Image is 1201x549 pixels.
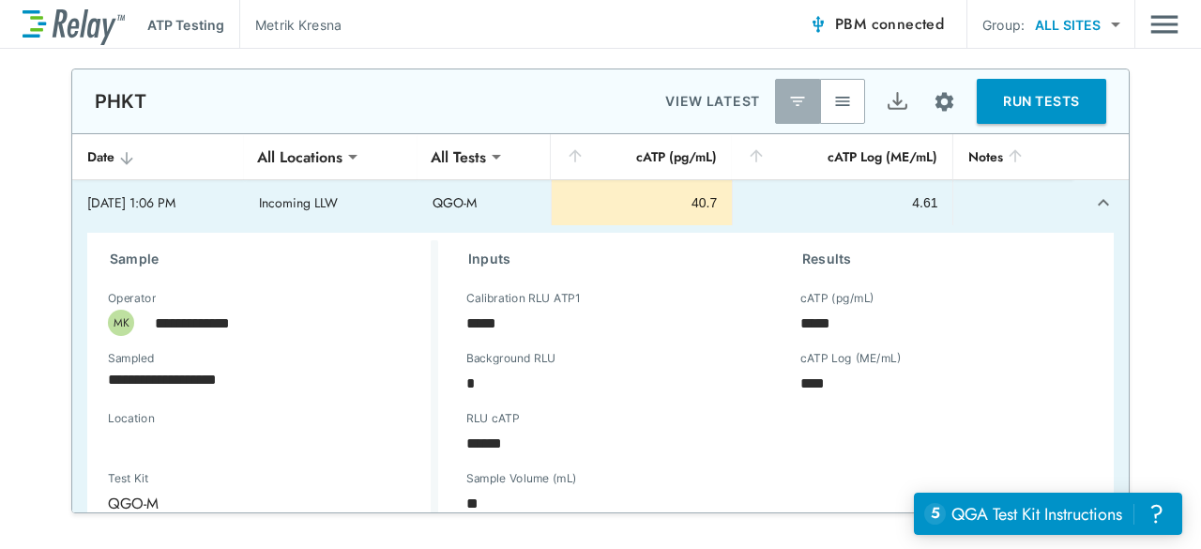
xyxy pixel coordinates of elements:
div: All Locations [244,138,356,175]
label: cATP Log (ME/mL) [800,352,901,365]
img: Latest [788,92,807,111]
input: Choose date, selected date is Aug 27, 2025 [95,360,399,398]
th: Date [72,134,244,180]
div: cATP (pg/mL) [566,145,717,168]
img: Export Icon [886,90,909,114]
p: Group: [982,15,1025,35]
button: expand row [1087,187,1119,219]
p: Metrik Kresna [255,15,342,35]
label: RLU cATP [466,412,519,425]
label: Background RLU [466,352,555,365]
span: connected [872,13,945,35]
div: 4.61 [748,193,937,212]
label: Sampled [108,352,155,365]
label: cATP (pg/mL) [800,292,874,305]
img: LuminUltra Relay [23,5,125,45]
h3: Sample [110,248,431,270]
label: Calibration RLU ATP1 [466,292,580,305]
label: Operator [108,292,156,305]
p: VIEW LATEST [665,90,760,113]
div: [DATE] 1:06 PM [87,193,229,212]
div: cATP Log (ME/mL) [747,145,937,168]
label: Location [108,412,346,425]
button: Main menu [1150,7,1178,42]
button: Site setup [920,77,969,127]
iframe: Resource center [914,493,1182,535]
img: View All [833,92,852,111]
label: Test Kit [108,472,251,485]
img: Connected Icon [809,15,828,34]
div: 40.7 [567,193,717,212]
div: QGO-M [95,484,284,522]
button: RUN TESTS [977,79,1106,124]
img: Settings Icon [933,90,956,114]
h3: Inputs [468,248,757,270]
td: QGO-M [418,180,551,225]
div: Notes [968,145,1057,168]
p: ATP Testing [147,15,224,35]
div: MK [108,310,134,336]
td: Incoming LLW [244,180,418,225]
label: Sample Volume (mL) [466,472,577,485]
button: PBM connected [801,6,951,43]
img: Drawer Icon [1150,7,1178,42]
p: PHKT [95,90,147,113]
div: All Tests [418,138,499,175]
span: PBM [835,11,944,38]
button: Export [874,79,920,124]
h3: Results [802,248,1091,270]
